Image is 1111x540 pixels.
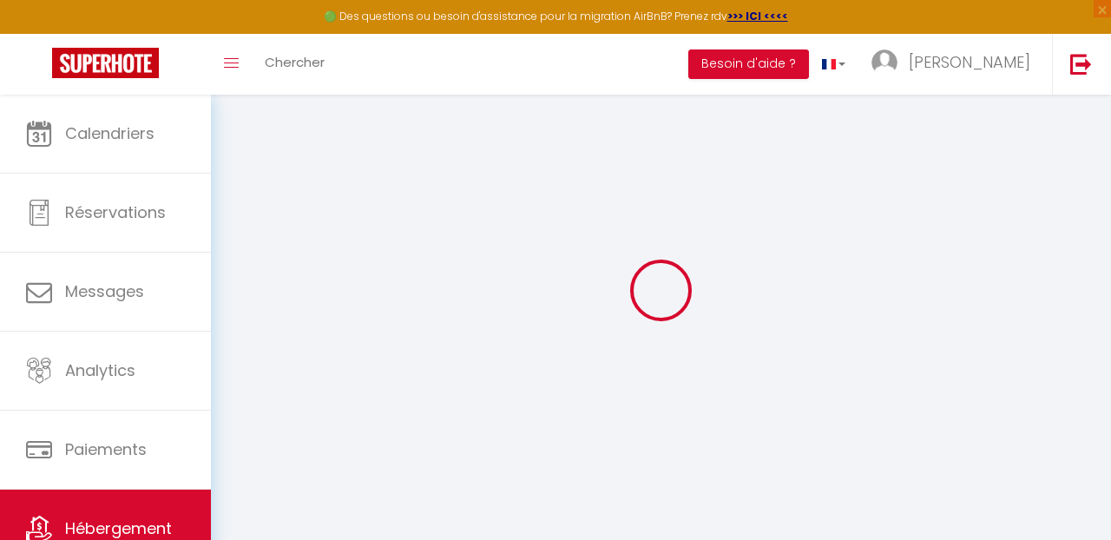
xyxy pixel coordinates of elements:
a: >>> ICI <<<< [727,9,788,23]
img: Super Booking [52,48,159,78]
span: Analytics [65,359,135,381]
a: Chercher [252,34,338,95]
span: Paiements [65,438,147,460]
img: logout [1070,53,1092,75]
a: ... [PERSON_NAME] [858,34,1052,95]
span: Chercher [265,53,325,71]
img: ... [871,49,897,76]
span: [PERSON_NAME] [909,51,1030,73]
span: Hébergement [65,517,172,539]
span: Messages [65,280,144,302]
button: Besoin d'aide ? [688,49,809,79]
span: Réservations [65,201,166,223]
span: Calendriers [65,122,154,144]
